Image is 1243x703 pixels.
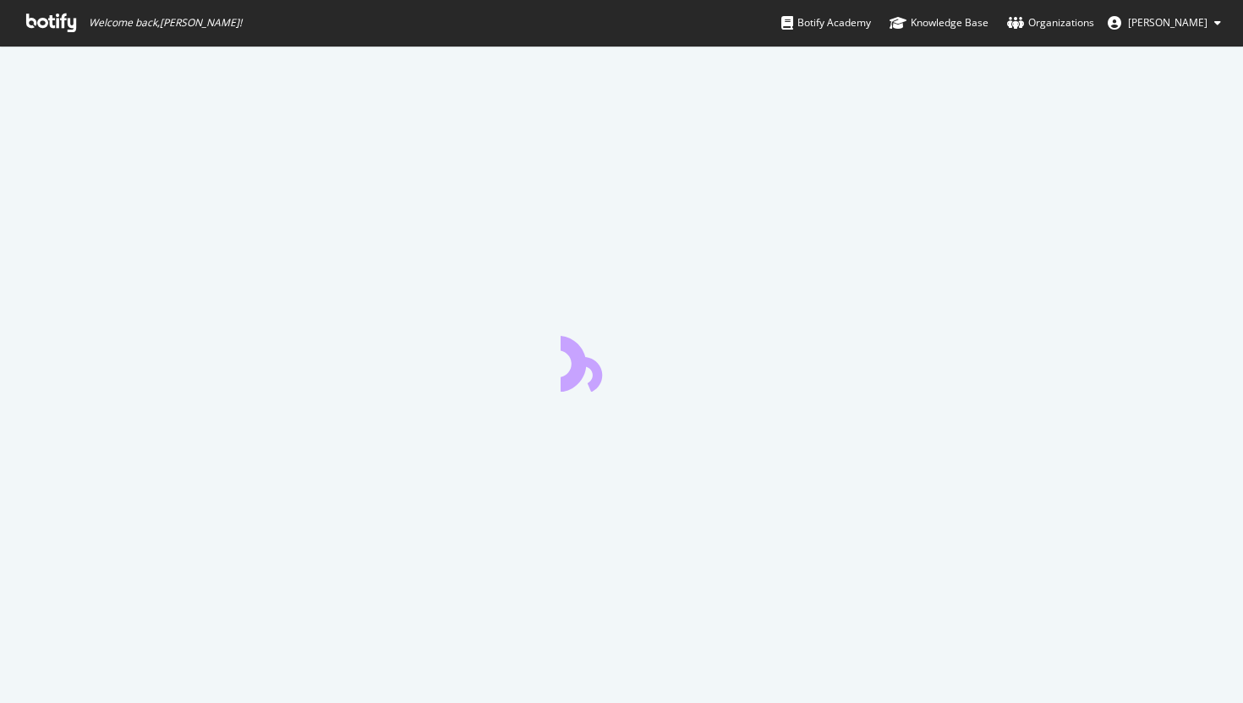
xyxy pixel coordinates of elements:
span: Welcome back, [PERSON_NAME] ! [89,16,242,30]
div: Organizations [1007,14,1094,31]
button: [PERSON_NAME] [1094,9,1235,36]
div: Knowledge Base [890,14,988,31]
span: Ellie Combes [1128,15,1207,30]
div: Botify Academy [781,14,871,31]
div: animation [561,331,682,392]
